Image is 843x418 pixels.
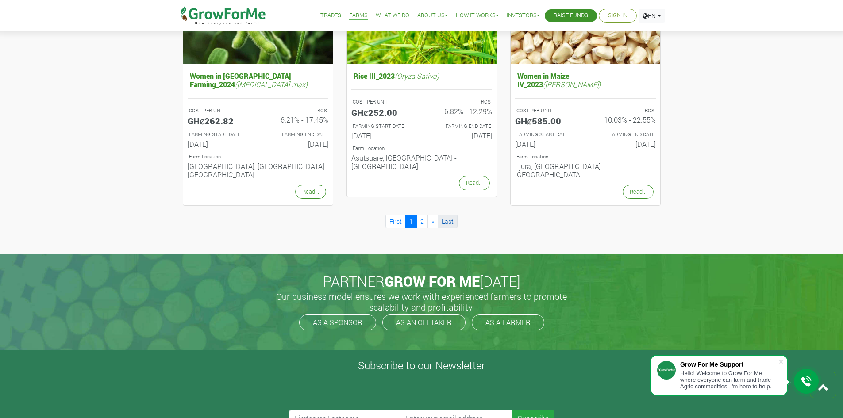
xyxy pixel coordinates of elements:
[472,314,544,330] a: AS A FARMER
[639,9,665,23] a: EN
[459,176,490,190] a: Read...
[188,69,328,91] h5: Women in [GEOGRAPHIC_DATA] Farming_2024
[267,291,577,312] h5: Our business model ensures we work with experienced farmers to promote scalability and profitabil...
[299,314,376,330] a: AS A SPONSOR
[593,107,654,115] p: ROS
[265,115,328,124] h6: 6.21% - 17.45%
[593,131,654,138] p: FARMING END DATE
[235,80,308,89] i: ([MEDICAL_DATA] max)
[183,215,661,228] nav: Page Navigation
[353,123,414,130] p: FARMING START DATE
[516,107,577,115] p: COST PER UNIT
[554,11,588,20] a: Raise Funds
[188,140,251,148] h6: [DATE]
[266,131,327,138] p: FARMING END DATE
[351,107,415,118] h5: GHȼ252.00
[188,162,328,179] h6: [GEOGRAPHIC_DATA], [GEOGRAPHIC_DATA] - [GEOGRAPHIC_DATA]
[515,115,579,126] h5: GHȼ585.00
[11,359,832,372] h4: Subscribe to our Newsletter
[385,215,406,228] a: First
[349,11,368,20] a: Farms
[623,185,654,199] a: Read...
[515,140,579,148] h6: [DATE]
[180,273,664,290] h2: PARTNER [DATE]
[395,71,439,81] i: (Oryza Sativa)
[266,107,327,115] p: ROS
[353,145,491,152] p: Location of Farm
[295,185,326,199] a: Read...
[516,153,654,161] p: Location of Farm
[320,11,341,20] a: Trades
[516,131,577,138] p: FARMING START DATE
[351,69,492,82] h5: Rice III_2023
[428,131,492,140] h6: [DATE]
[189,107,250,115] p: COST PER UNIT
[353,98,414,106] p: COST PER UNIT
[289,376,423,410] iframe: reCAPTCHA
[515,69,656,91] h5: Women in Maize IV_2023
[680,370,778,390] div: Hello! Welcome to Grow For Me where everyone can farm and trade Agric commodities. I'm here to help.
[351,153,492,170] h6: Asutsuare, [GEOGRAPHIC_DATA] - [GEOGRAPHIC_DATA]
[351,131,415,140] h6: [DATE]
[416,215,428,228] a: 2
[438,215,458,228] a: Last
[543,80,601,89] i: ([PERSON_NAME])
[515,162,656,179] h6: Ejura, [GEOGRAPHIC_DATA] - [GEOGRAPHIC_DATA]
[430,123,491,130] p: FARMING END DATE
[592,140,656,148] h6: [DATE]
[265,140,328,148] h6: [DATE]
[189,153,327,161] p: Location of Farm
[188,115,251,126] h5: GHȼ262.82
[376,11,409,20] a: What We Do
[189,131,250,138] p: FARMING START DATE
[507,11,540,20] a: Investors
[428,107,492,115] h6: 6.82% - 12.29%
[608,11,627,20] a: Sign In
[405,215,417,228] a: 1
[592,115,656,124] h6: 10.03% - 22.55%
[431,217,434,226] span: »
[382,314,466,330] a: AS AN OFFTAKER
[430,98,491,106] p: ROS
[385,272,480,291] span: GROW FOR ME
[680,361,778,368] div: Grow For Me Support
[456,11,499,20] a: How it Works
[417,11,448,20] a: About Us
